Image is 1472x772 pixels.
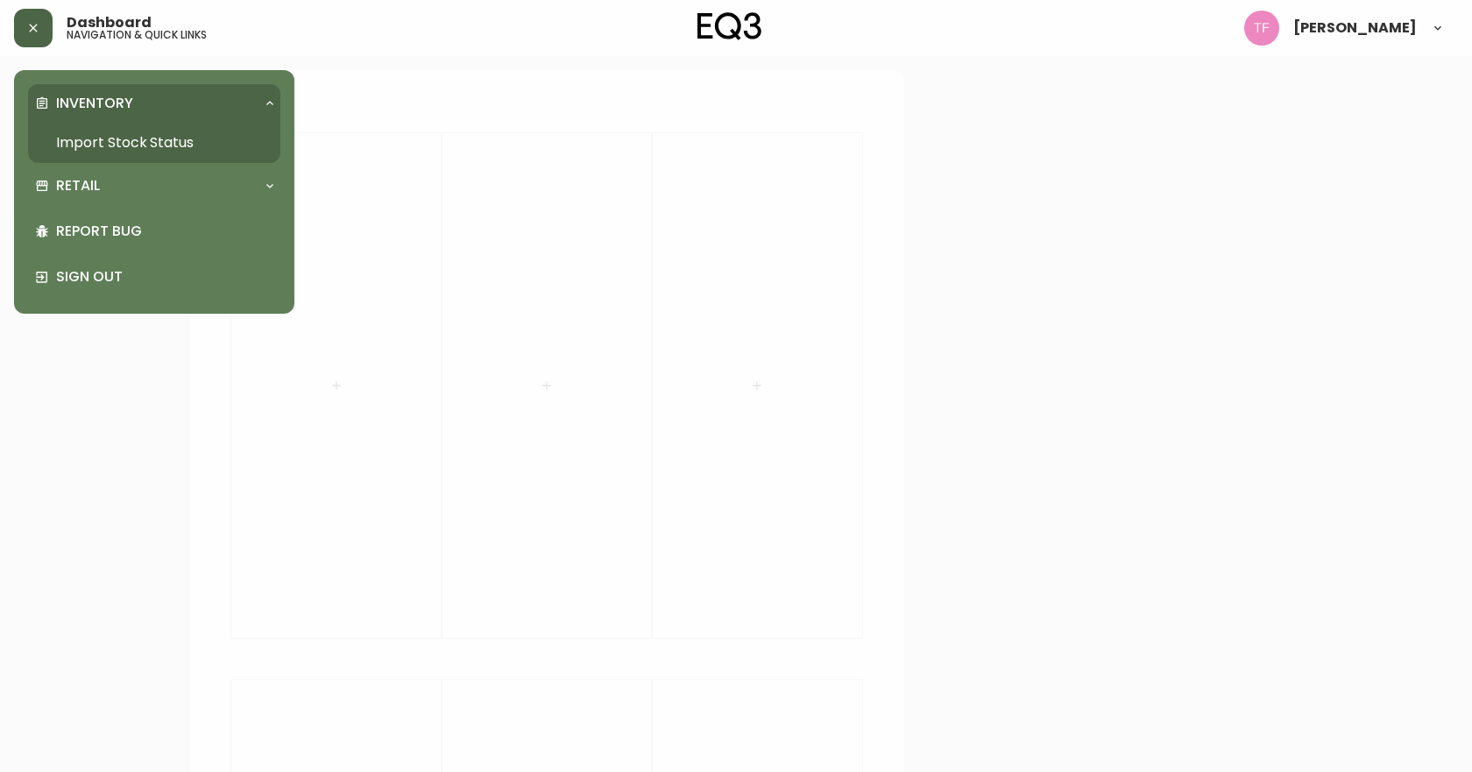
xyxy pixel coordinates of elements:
p: Sign Out [56,267,273,287]
img: logo [697,12,762,40]
span: [PERSON_NAME] [1293,21,1417,35]
img: 509424b058aae2bad57fee408324c33f [1244,11,1279,46]
h5: navigation & quick links [67,30,207,40]
p: Report Bug [56,222,273,241]
div: Inventory [28,84,280,123]
div: Sign Out [28,254,280,300]
p: Inventory [56,94,133,113]
div: Retail [28,166,280,205]
a: Import Stock Status [28,123,280,163]
p: Retail [56,176,100,195]
span: Dashboard [67,16,152,30]
div: Report Bug [28,209,280,254]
